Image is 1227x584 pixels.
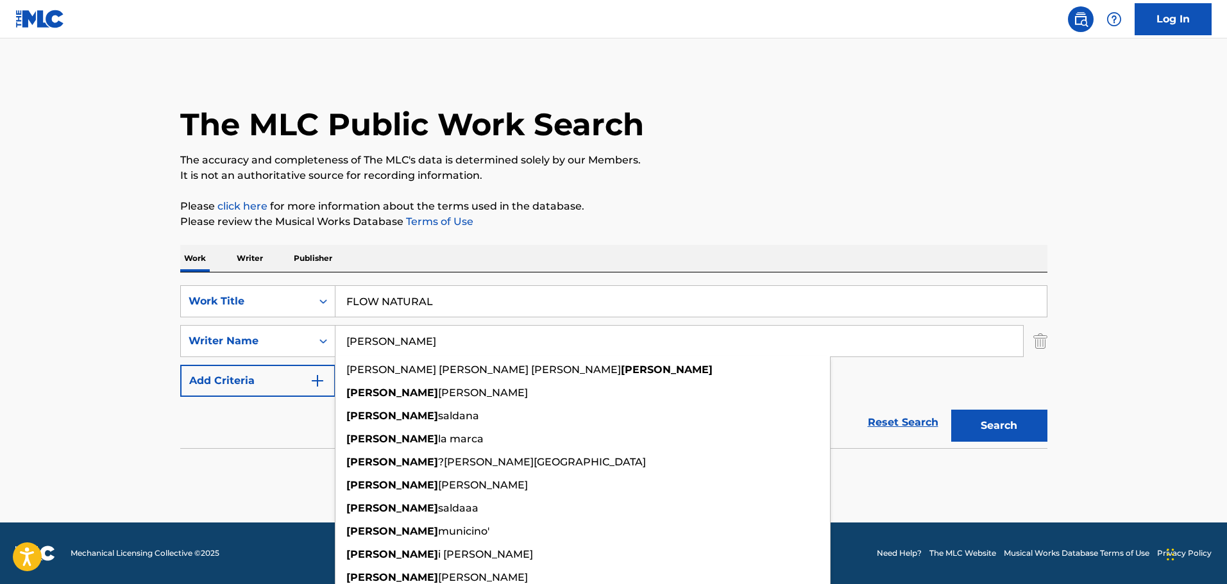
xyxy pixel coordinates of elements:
[438,479,528,491] span: [PERSON_NAME]
[438,502,478,514] span: saldaaa
[346,410,438,422] strong: [PERSON_NAME]
[438,571,528,583] span: [PERSON_NAME]
[346,363,621,376] span: [PERSON_NAME] [PERSON_NAME] [PERSON_NAME]
[346,548,438,560] strong: [PERSON_NAME]
[189,333,304,349] div: Writer Name
[621,363,713,376] strong: [PERSON_NAME]
[1101,6,1127,32] div: Help
[1167,535,1174,574] div: Drag
[290,245,336,272] p: Publisher
[180,168,1047,183] p: It is not an authoritative source for recording information.
[1068,6,1094,32] a: Public Search
[180,365,335,397] button: Add Criteria
[346,571,438,583] strong: [PERSON_NAME]
[180,105,644,144] h1: The MLC Public Work Search
[1073,12,1088,27] img: search
[180,153,1047,168] p: The accuracy and completeness of The MLC's data is determined solely by our Members.
[346,387,438,399] strong: [PERSON_NAME]
[1135,3,1212,35] a: Log In
[1004,547,1149,559] a: Musical Works Database Terms of Use
[15,10,65,28] img: MLC Logo
[180,199,1047,214] p: Please for more information about the terms used in the database.
[438,387,528,399] span: [PERSON_NAME]
[1033,325,1047,357] img: Delete Criterion
[861,408,945,437] a: Reset Search
[1157,547,1212,559] a: Privacy Policy
[403,215,473,228] a: Terms of Use
[438,456,646,468] span: ?[PERSON_NAME][GEOGRAPHIC_DATA]
[929,547,996,559] a: The MLC Website
[310,373,325,388] img: 9d2ae6d4665cec9f34b9.svg
[1106,12,1122,27] img: help
[951,410,1047,442] button: Search
[346,502,438,514] strong: [PERSON_NAME]
[71,547,219,559] span: Mechanical Licensing Collective © 2025
[180,214,1047,229] p: Please review the Musical Works Database
[877,547,922,559] a: Need Help?
[346,525,438,537] strong: [PERSON_NAME]
[346,479,438,491] strong: [PERSON_NAME]
[233,245,267,272] p: Writer
[346,456,438,468] strong: [PERSON_NAME]
[438,548,533,560] span: i [PERSON_NAME]
[1163,522,1227,584] iframe: Chat Widget
[438,410,479,422] span: saldana
[15,546,55,561] img: logo
[180,245,210,272] p: Work
[180,285,1047,448] form: Search Form
[438,525,489,537] span: municino'
[346,433,438,445] strong: [PERSON_NAME]
[438,433,484,445] span: la marca
[217,200,267,212] a: click here
[189,294,304,309] div: Work Title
